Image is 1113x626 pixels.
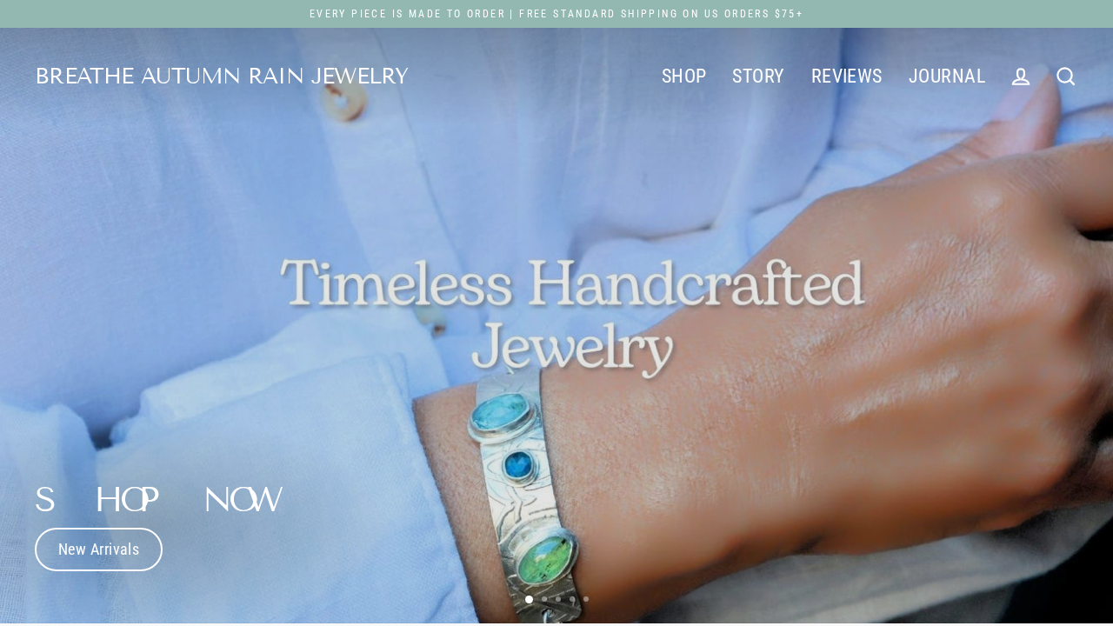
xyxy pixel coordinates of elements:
li: Page dot 1 [525,596,533,603]
a: Breathe Autumn Rain Jewelry [35,66,408,88]
a: New Arrivals [35,528,163,571]
div: Primary [408,54,998,99]
a: STORY [719,55,797,98]
h2: Shop Now [35,483,263,517]
a: JOURNAL [896,55,998,98]
li: Page dot 5 [583,596,589,602]
li: Page dot 2 [542,596,547,602]
li: Page dot 3 [556,596,561,602]
a: REVIEWS [798,55,896,98]
li: Page dot 4 [570,596,575,602]
a: SHOP [649,55,720,98]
